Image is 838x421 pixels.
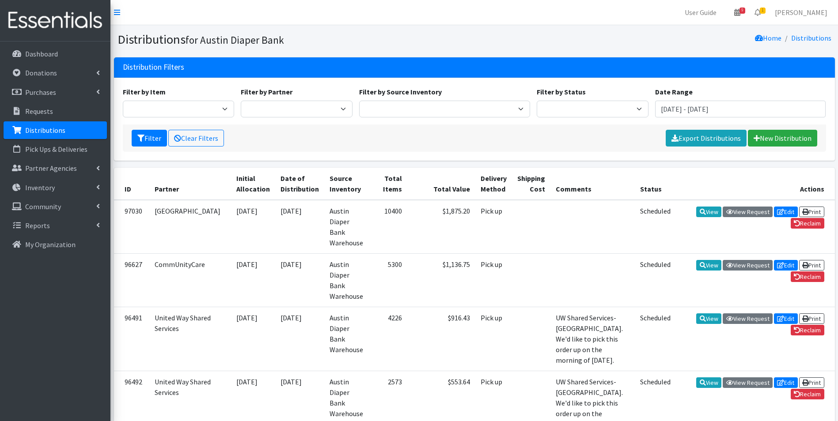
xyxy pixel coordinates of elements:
[768,4,834,21] a: [PERSON_NAME]
[666,130,747,147] a: Export Distributions
[4,236,107,253] a: My Organization
[774,207,798,217] a: Edit
[739,8,745,14] span: 9
[407,168,475,200] th: Total Value
[275,307,324,371] td: [DATE]
[324,200,368,254] td: Austin Diaper Bank Warehouse
[791,218,824,229] a: Reclaim
[359,86,442,97] label: Filter by Source Inventory
[231,307,275,371] td: [DATE]
[4,121,107,139] a: Distributions
[4,64,107,82] a: Donations
[114,307,149,371] td: 96491
[275,168,324,200] th: Date of Distribution
[635,168,676,200] th: Status
[4,159,107,177] a: Partner Agencies
[760,8,766,14] span: 1
[635,200,676,254] td: Scheduled
[537,86,586,97] label: Filter by Status
[747,4,768,21] a: 1
[4,6,107,35] img: HumanEssentials
[512,168,550,200] th: Shipping Cost
[791,271,824,282] a: Reclaim
[25,107,53,116] p: Requests
[791,34,831,42] a: Distributions
[723,313,773,324] a: View Request
[676,168,835,200] th: Actions
[149,200,231,254] td: [GEOGRAPHIC_DATA]
[407,307,475,371] td: $916.43
[799,207,824,217] a: Print
[231,168,275,200] th: Initial Allocation
[231,200,275,254] td: [DATE]
[186,34,284,46] small: for Austin Diaper Bank
[4,179,107,196] a: Inventory
[4,140,107,158] a: Pick Ups & Deliveries
[114,168,149,200] th: ID
[25,202,61,211] p: Community
[799,260,824,271] a: Print
[114,253,149,307] td: 96627
[324,168,368,200] th: Source Inventory
[149,253,231,307] td: CommUnityCare
[324,307,368,371] td: Austin Diaper Bank Warehouse
[550,307,635,371] td: UW Shared Services- [GEOGRAPHIC_DATA]. We'd like to pick this order up on the morning of [DATE].
[114,200,149,254] td: 97030
[168,130,224,147] a: Clear Filters
[275,200,324,254] td: [DATE]
[774,313,798,324] a: Edit
[407,253,475,307] td: $1,136.75
[655,86,693,97] label: Date Range
[407,200,475,254] td: $1,875.20
[755,34,781,42] a: Home
[25,240,76,249] p: My Organization
[475,200,512,254] td: Pick up
[275,253,324,307] td: [DATE]
[4,102,107,120] a: Requests
[368,253,407,307] td: 5300
[723,377,773,388] a: View Request
[4,198,107,215] a: Community
[678,4,724,21] a: User Guide
[774,377,798,388] a: Edit
[4,45,107,63] a: Dashboard
[132,130,167,147] button: Filter
[25,68,57,77] p: Donations
[799,313,824,324] a: Print
[25,126,65,135] p: Distributions
[4,83,107,101] a: Purchases
[25,221,50,230] p: Reports
[723,260,773,271] a: View Request
[368,307,407,371] td: 4226
[774,260,798,271] a: Edit
[475,253,512,307] td: Pick up
[748,130,817,147] a: New Distribution
[723,207,773,217] a: View Request
[368,168,407,200] th: Total Items
[25,88,56,97] p: Purchases
[4,217,107,234] a: Reports
[324,253,368,307] td: Austin Diaper Bank Warehouse
[635,307,676,371] td: Scheduled
[118,32,471,47] h1: Distributions
[231,253,275,307] td: [DATE]
[149,168,231,200] th: Partner
[550,168,635,200] th: Comments
[655,101,826,117] input: January 1, 2011 - December 31, 2011
[149,307,231,371] td: United Way Shared Services
[25,183,55,192] p: Inventory
[727,4,747,21] a: 9
[696,260,721,271] a: View
[241,86,292,97] label: Filter by Partner
[25,49,58,58] p: Dashboard
[123,86,166,97] label: Filter by Item
[696,207,721,217] a: View
[791,389,824,399] a: Reclaim
[475,168,512,200] th: Delivery Method
[123,63,184,72] h3: Distribution Filters
[635,253,676,307] td: Scheduled
[696,377,721,388] a: View
[25,164,77,173] p: Partner Agencies
[25,145,87,154] p: Pick Ups & Deliveries
[799,377,824,388] a: Print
